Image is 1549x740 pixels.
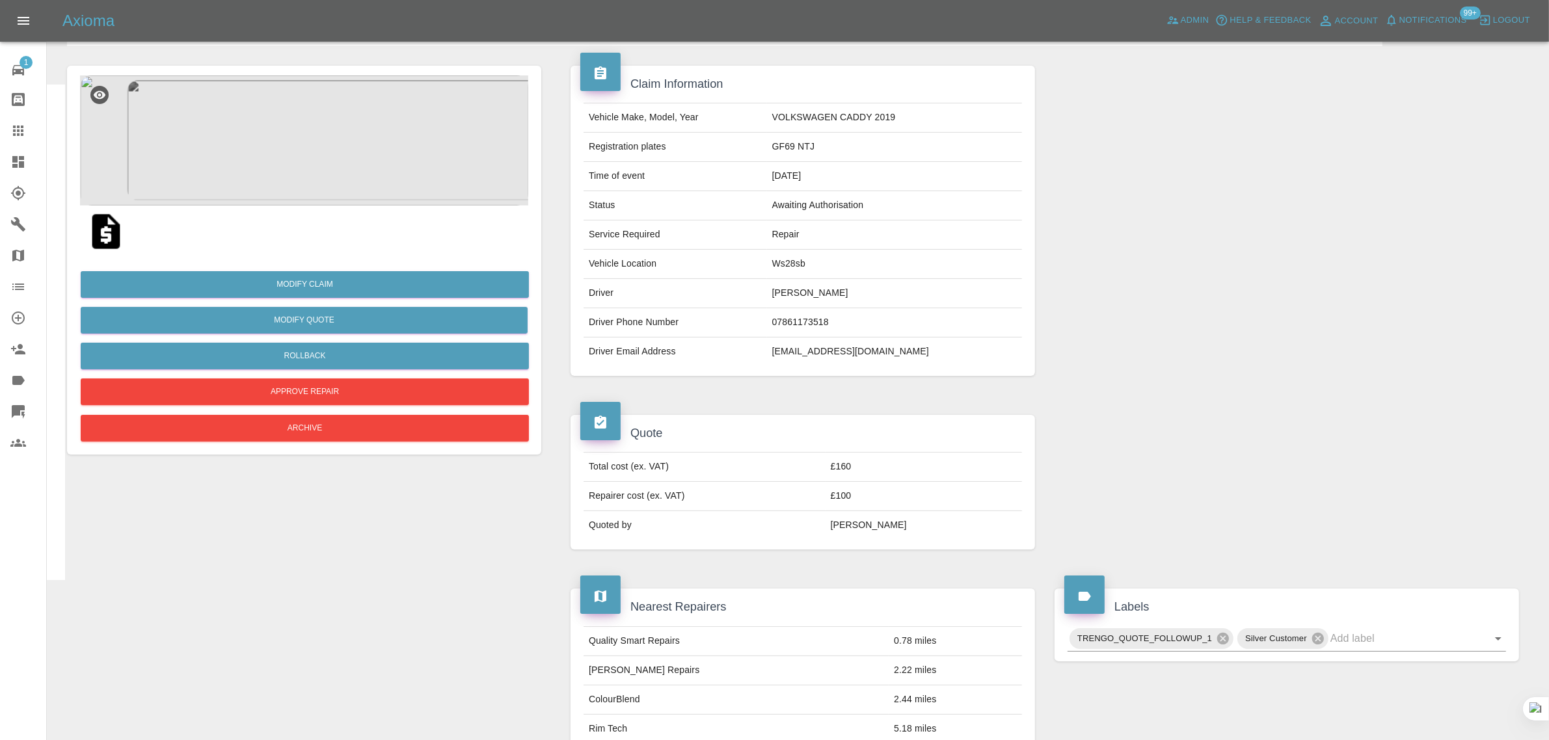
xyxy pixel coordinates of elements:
td: Driver [584,279,767,308]
img: qt_1SGdmmA4aDea5wMjH7Xc6KaH [85,211,127,252]
td: 2.44 miles [889,685,1022,714]
td: Awaiting Authorisation [767,191,1022,220]
h5: Axioma [62,10,114,31]
td: 07861173518 [767,308,1022,337]
td: £100 [826,482,1022,511]
h4: Nearest Repairers [580,598,1025,616]
span: 99+ [1460,7,1481,20]
td: Total cost (ex. VAT) [584,453,826,482]
td: Driver Email Address [584,337,767,366]
span: 1 [20,56,33,69]
td: VOLKSWAGEN CADDY 2019 [767,103,1022,133]
td: Registration plates [584,133,767,162]
td: [PERSON_NAME] Repairs [584,655,889,685]
td: £160 [826,453,1022,482]
div: Silver Customer [1237,628,1328,649]
td: [PERSON_NAME] [767,279,1022,308]
span: TRENGO_QUOTE_FOLLOWUP_1 [1070,631,1220,646]
td: 2.22 miles [889,655,1022,685]
td: ColourBlend [584,685,889,714]
button: Open drawer [8,5,39,36]
button: Logout [1475,10,1533,31]
span: Account [1335,14,1379,29]
td: Time of event [584,162,767,191]
button: Rollback [81,343,529,369]
span: Admin [1181,13,1209,28]
button: Open [1489,629,1507,648]
td: [EMAIL_ADDRESS][DOMAIN_NAME] [767,337,1022,366]
td: 0.78 miles [889,626,1022,655]
td: Driver Phone Number [584,308,767,337]
button: Archive [81,415,529,442]
span: Help & Feedback [1230,13,1311,28]
td: [DATE] [767,162,1022,191]
input: Add label [1330,628,1470,648]
h4: Labels [1064,598,1509,616]
td: Service Required [584,220,767,250]
img: 61f7ae65-2f18-46a3-b791-a2c3e09794bd [80,75,528,205]
button: Modify Quote [81,307,528,334]
td: Status [584,191,767,220]
td: [PERSON_NAME] [826,511,1022,540]
h4: Quote [580,425,1025,442]
td: Vehicle Make, Model, Year [584,103,767,133]
span: Notifications [1399,13,1467,28]
td: Repairer cost (ex. VAT) [584,482,826,511]
td: Quoted by [584,511,826,540]
td: Repair [767,220,1022,250]
a: Modify Claim [81,271,529,298]
span: Logout [1493,13,1530,28]
span: Silver Customer [1237,631,1315,646]
td: Ws28sb [767,250,1022,279]
td: Quality Smart Repairs [584,626,889,655]
button: Notifications [1382,10,1470,31]
button: Approve Repair [81,378,529,405]
a: Account [1315,10,1382,31]
td: GF69 NTJ [767,133,1022,162]
td: Vehicle Location [584,250,767,279]
a: Admin [1163,10,1213,31]
button: Help & Feedback [1212,10,1314,31]
h4: Claim Information [580,75,1025,93]
div: TRENGO_QUOTE_FOLLOWUP_1 [1070,628,1233,649]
